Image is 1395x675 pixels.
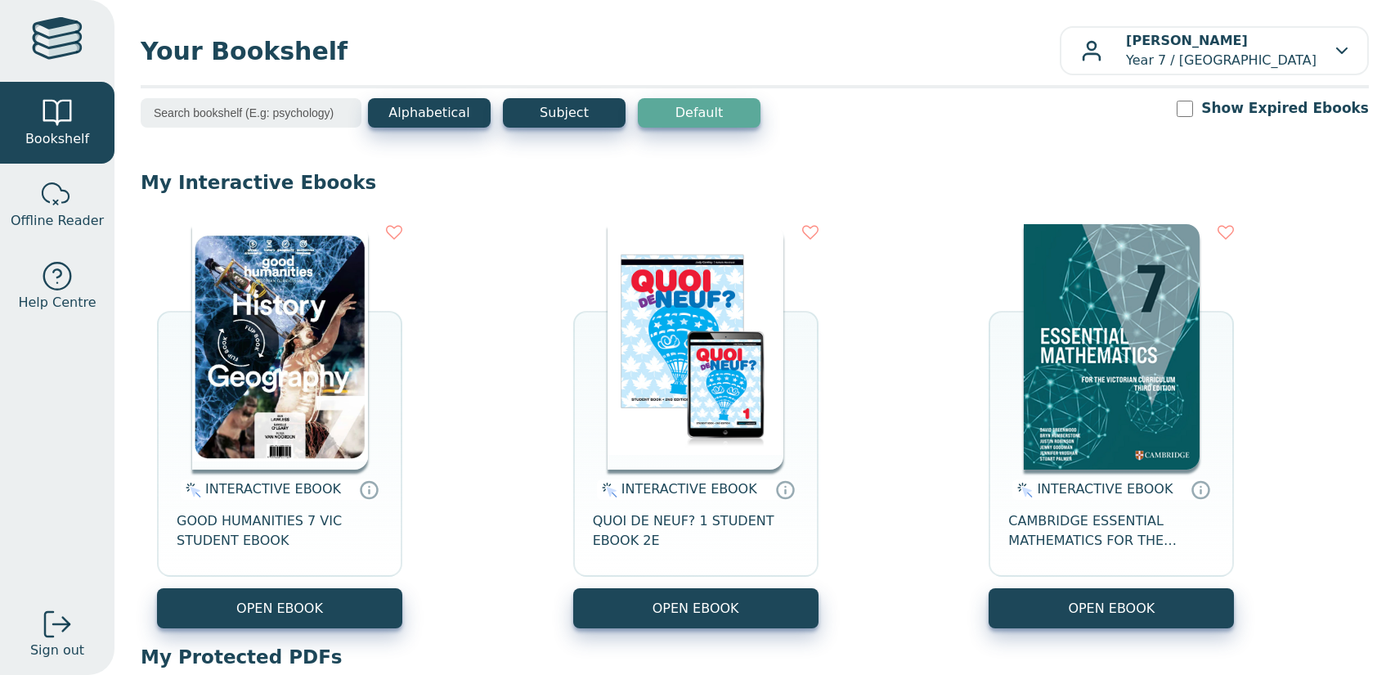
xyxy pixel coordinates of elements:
span: Offline Reader [11,211,104,231]
img: 56f252b5-7391-e911-a97e-0272d098c78b.jpg [608,224,783,470]
img: interactive.svg [181,480,201,500]
span: GOOD HUMANITIES 7 VIC STUDENT EBOOK [177,511,383,551]
button: Subject [503,98,626,128]
button: Default [638,98,760,128]
button: OPEN EBOOK [573,588,819,628]
span: INTERACTIVE EBOOK [621,481,757,497]
button: OPEN EBOOK [157,588,402,628]
span: CAMBRIDGE ESSENTIAL MATHEMATICS FOR THE VICTORIAN CURRICULUM YEAR 7 EBOOK 3E [1008,511,1214,551]
span: Help Centre [18,293,96,313]
span: Sign out [30,641,84,660]
img: interactive.svg [1012,480,1033,500]
a: Interactive eBooks are accessed online via the publisher’s portal. They contain interactive resou... [359,479,379,499]
button: [PERSON_NAME]Year 7 / [GEOGRAPHIC_DATA] [1060,26,1369,75]
p: My Interactive Ebooks [141,170,1369,195]
button: Alphabetical [368,98,491,128]
img: interactive.svg [597,480,617,500]
img: a4cdec38-c0cf-47c5-bca4-515c5eb7b3e9.png [1024,224,1200,470]
span: INTERACTIVE EBOOK [205,481,341,497]
p: My Protected PDFs [141,645,1369,669]
input: Search bookshelf (E.g: psychology) [141,98,361,128]
p: Year 7 / [GEOGRAPHIC_DATA] [1126,31,1317,70]
label: Show Expired Ebooks [1201,98,1369,119]
a: Interactive eBooks are accessed online via the publisher’s portal. They contain interactive resou... [775,479,795,499]
img: c71c2be2-8d91-e911-a97e-0272d098c78b.png [192,224,368,470]
span: QUOI DE NEUF? 1 STUDENT EBOOK 2E [593,511,799,551]
b: [PERSON_NAME] [1126,33,1248,48]
span: INTERACTIVE EBOOK [1037,481,1173,497]
button: OPEN EBOOK [989,588,1234,628]
span: Bookshelf [25,129,89,149]
span: Your Bookshelf [141,33,1060,70]
a: Interactive eBooks are accessed online via the publisher’s portal. They contain interactive resou... [1191,479,1210,499]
